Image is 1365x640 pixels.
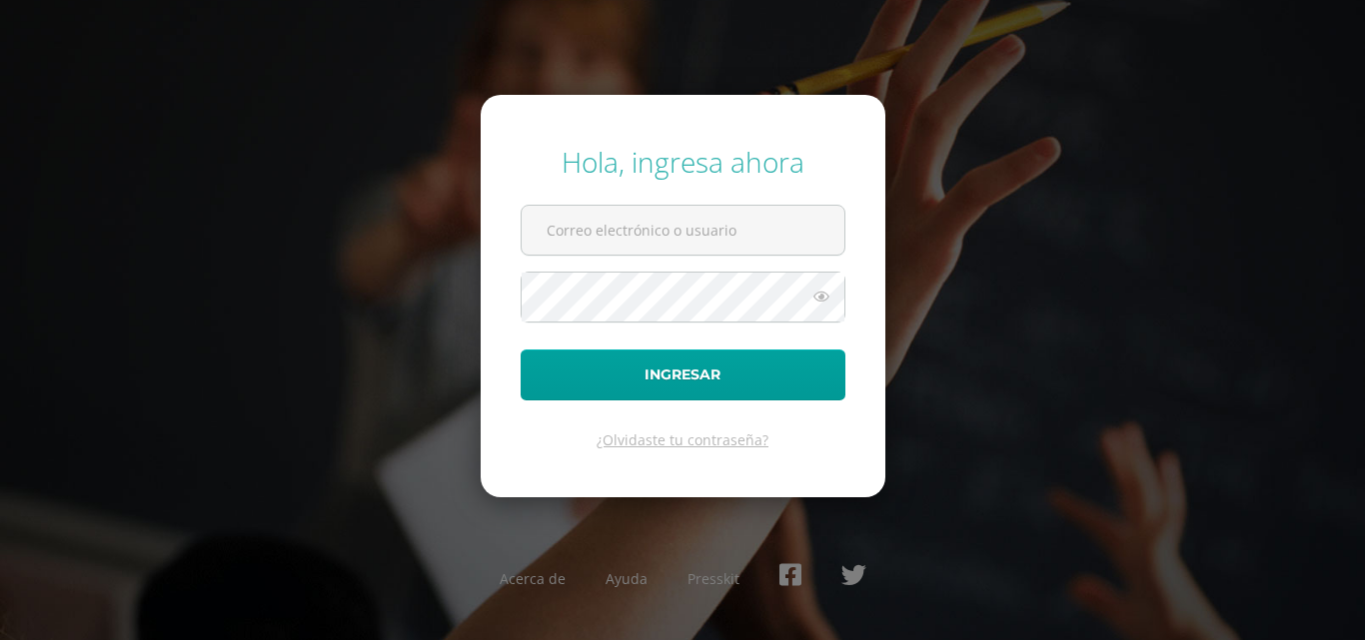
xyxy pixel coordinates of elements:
[687,569,739,588] a: Presskit
[606,569,648,588] a: Ayuda
[500,569,566,588] a: Acerca de
[597,430,768,449] a: ¿Olvidaste tu contraseña?
[522,206,844,255] input: Correo electrónico o usuario
[521,349,845,400] button: Ingresar
[521,143,845,181] div: Hola, ingresa ahora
